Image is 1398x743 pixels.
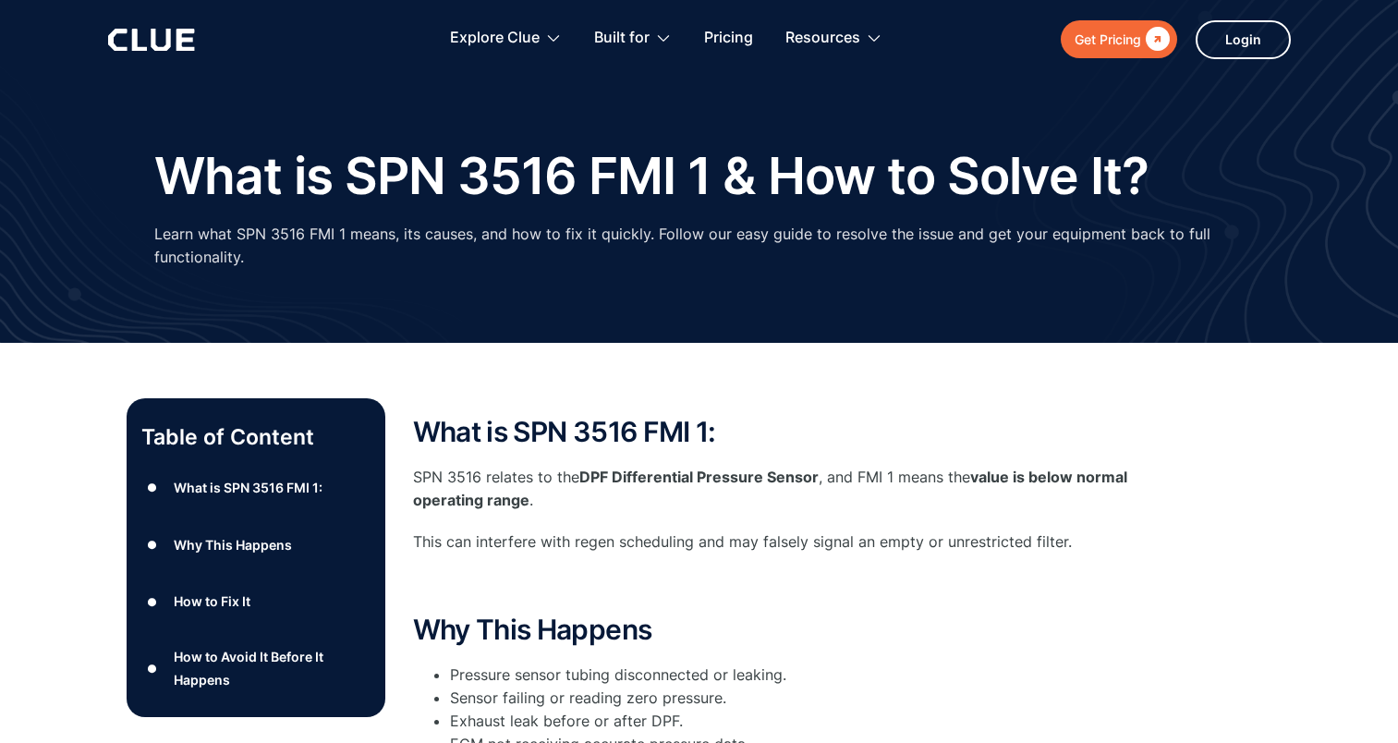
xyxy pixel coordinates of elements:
div: What is SPN 3516 FMI 1: [174,476,322,499]
li: Exhaust leak before or after DPF. [450,710,1152,733]
div: ● [141,588,164,615]
div: ● [141,474,164,502]
div: Get Pricing [1075,28,1141,51]
div: How to Fix It [174,590,250,613]
a: Login [1196,20,1291,59]
a: ●How to Avoid It Before It Happens [141,645,371,691]
p: Table of Content [141,422,371,452]
p: SPN 3516 relates to the , and FMI 1 means the . [413,466,1152,512]
div: Why This Happens [174,533,292,556]
p: Learn what SPN 3516 FMI 1 means, its causes, and how to fix it quickly. Follow our easy guide to ... [154,223,1245,269]
a: ●What is SPN 3516 FMI 1: [141,474,371,502]
div: ● [141,531,164,559]
p: ‍ [413,573,1152,596]
a: ●How to Fix It [141,588,371,615]
h1: What is SPN 3516 FMI 1 & How to Solve It? [154,148,1149,204]
div: ● [141,654,164,682]
div: Built for [594,9,672,67]
li: Pressure sensor tubing disconnected or leaking. [450,664,1152,687]
p: This can interfere with regen scheduling and may falsely signal an empty or unrestricted filter. [413,530,1152,554]
div: Built for [594,9,650,67]
strong: DPF Differential Pressure Sensor [579,468,819,486]
a: ●Why This Happens [141,531,371,559]
div: Resources [785,9,860,67]
div: Resources [785,9,882,67]
h2: Why This Happens [413,615,1152,645]
a: Get Pricing [1061,20,1177,58]
li: Sensor failing or reading zero pressure. [450,687,1152,710]
div: Explore Clue [450,9,562,67]
div:  [1141,28,1170,51]
h2: What is SPN 3516 FMI 1: [413,417,1152,447]
div: Explore Clue [450,9,540,67]
a: Pricing [704,9,753,67]
div: How to Avoid It Before It Happens [174,645,370,691]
